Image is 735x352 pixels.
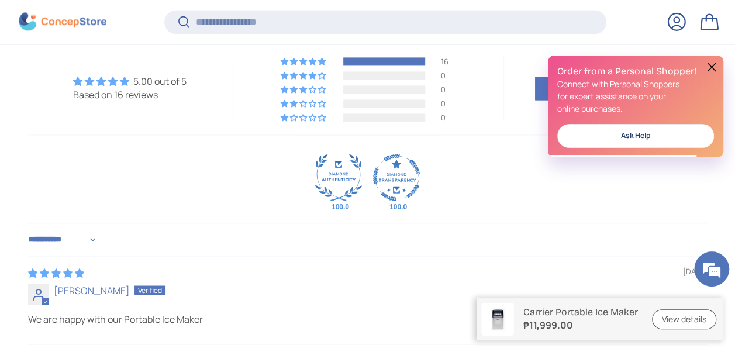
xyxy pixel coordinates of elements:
[315,154,362,201] a: Judge.me Diamond Authentic Shop medal 100.0
[73,88,187,101] div: Based on 16 reviews
[315,154,362,201] img: Judge.me Diamond Authentic Shop medal
[523,318,638,332] strong: ₱11,999.00
[373,154,420,201] div: Diamond Transparent Shop. Published 100% of verified reviews received in total
[535,77,675,100] a: Write a review
[28,228,99,251] select: Sort dropdown
[19,13,106,31] img: ConcepStore
[315,154,362,201] div: Diamond Authentic Shop. 100% of published reviews are verified reviews
[481,303,514,336] img: carrier-ice-maker-full-view-concepstore
[73,75,187,88] div: Average rating is 5.00 stars
[387,202,406,212] div: 100.0
[28,312,707,325] p: We are happy with our Portable Ice Maker
[329,202,348,212] div: 100.0
[373,154,420,201] img: Judge.me Diamond Transparent Shop medal
[683,266,707,277] span: [DATE]
[54,284,130,296] span: [PERSON_NAME]
[557,124,714,148] a: Ask Help
[523,306,638,318] p: Carrier Portable Ice Maker
[373,154,420,201] a: Judge.me Diamond Transparent Shop medal 100.0
[133,75,187,88] span: 5.00 out of 5
[281,57,327,65] div: 100% (16) reviews with 5 star rating
[557,78,714,115] p: Connect with Personal Shoppers for expert assistance on your online purchases.
[441,57,455,65] div: 16
[652,309,716,330] a: View details
[28,266,84,279] span: 5 star review
[557,65,714,78] h2: Order from a Personal Shopper!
